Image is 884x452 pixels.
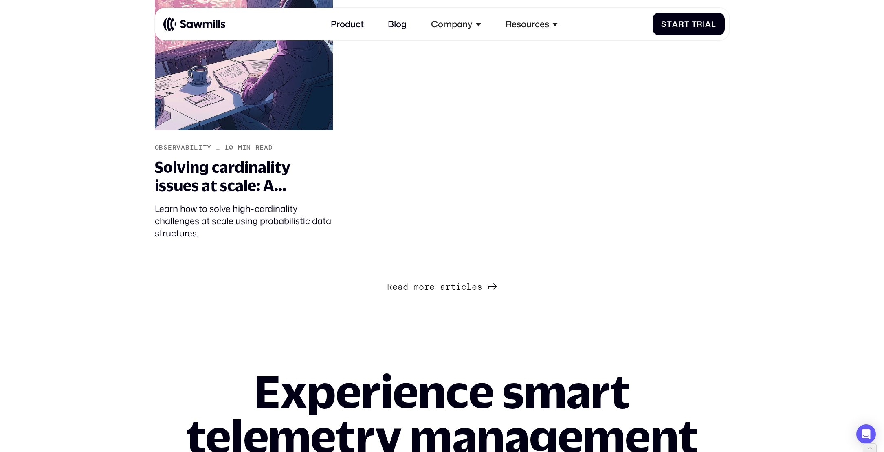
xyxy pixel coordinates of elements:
[155,203,333,240] div: Learn how to solve high-cardinality challenges at scale using probabilistic data structures.
[661,20,667,29] span: S
[466,282,472,292] span: l
[155,278,730,294] div: List
[381,12,413,36] a: Blog
[461,282,466,292] span: c
[398,282,403,292] span: a
[440,282,445,292] span: a
[451,282,456,292] span: t
[684,20,690,29] span: t
[445,282,451,292] span: r
[431,19,473,29] div: Company
[387,278,497,294] a: Next Page
[225,143,233,152] div: 10
[216,143,220,152] div: _
[387,282,392,292] span: R
[499,12,565,36] div: Resources
[705,20,711,29] span: a
[506,19,549,29] div: Resources
[703,20,705,29] span: i
[424,12,488,36] div: Company
[429,282,435,292] span: e
[413,282,419,292] span: m
[155,158,333,195] div: Solving cardinality issues at scale: A practical guide to probabilistic data structures
[678,20,684,29] span: r
[155,143,211,152] div: Observability
[477,282,482,292] span: s
[456,282,461,292] span: i
[424,282,429,292] span: r
[697,20,703,29] span: r
[672,20,678,29] span: a
[856,424,876,444] div: Open Intercom Messenger
[711,20,716,29] span: l
[653,13,725,35] a: StartTrial
[403,282,408,292] span: d
[324,12,371,36] a: Product
[392,282,398,292] span: e
[667,20,672,29] span: t
[419,282,424,292] span: o
[692,20,697,29] span: T
[472,282,477,292] span: e
[238,143,273,152] div: min read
